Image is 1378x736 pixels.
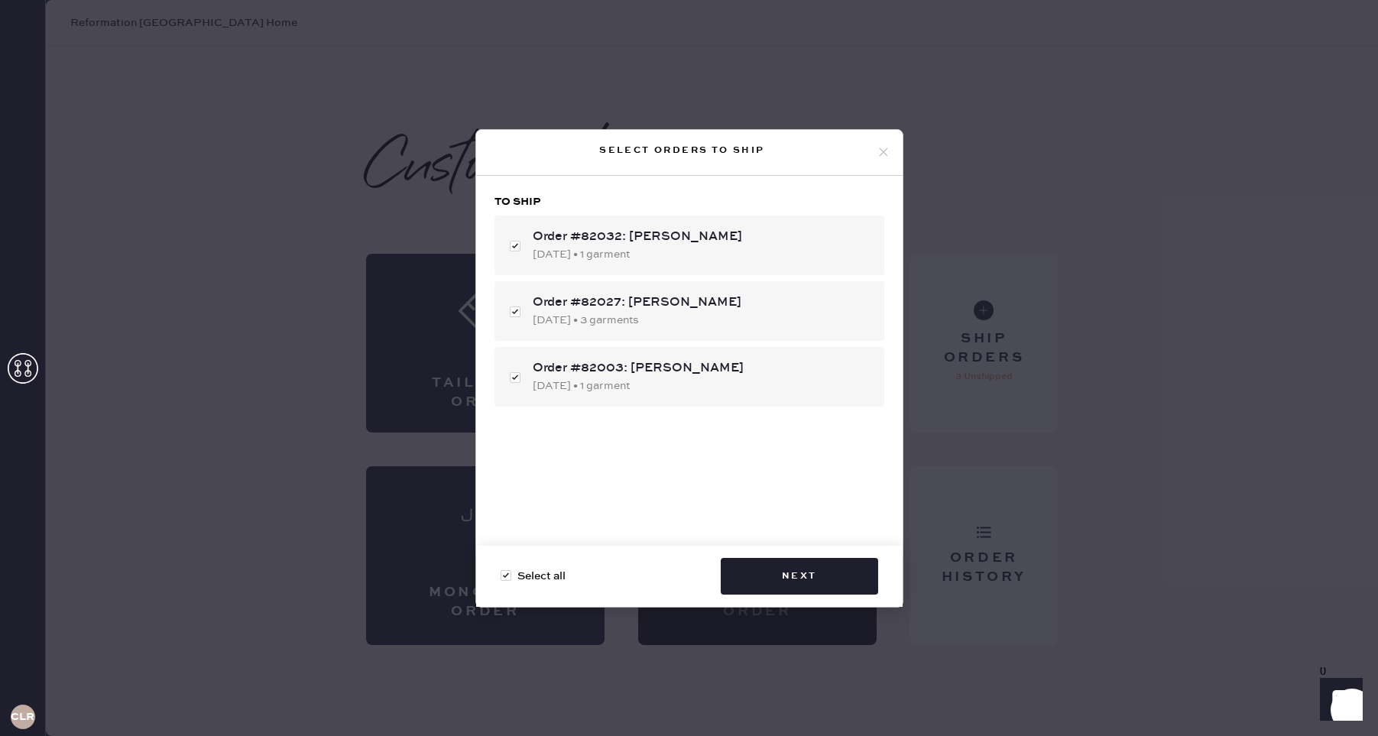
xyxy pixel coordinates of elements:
[533,246,872,263] div: [DATE] • 1 garment
[533,378,872,394] div: [DATE] • 1 garment
[1305,667,1371,733] iframe: Front Chat
[494,194,884,209] h3: To ship
[11,712,34,722] h3: CLR
[533,228,872,246] div: Order #82032: [PERSON_NAME]
[533,293,872,312] div: Order #82027: [PERSON_NAME]
[533,359,872,378] div: Order #82003: [PERSON_NAME]
[517,568,566,585] span: Select all
[721,558,878,595] button: Next
[533,312,872,329] div: [DATE] • 3 garments
[488,141,877,160] div: Select orders to ship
